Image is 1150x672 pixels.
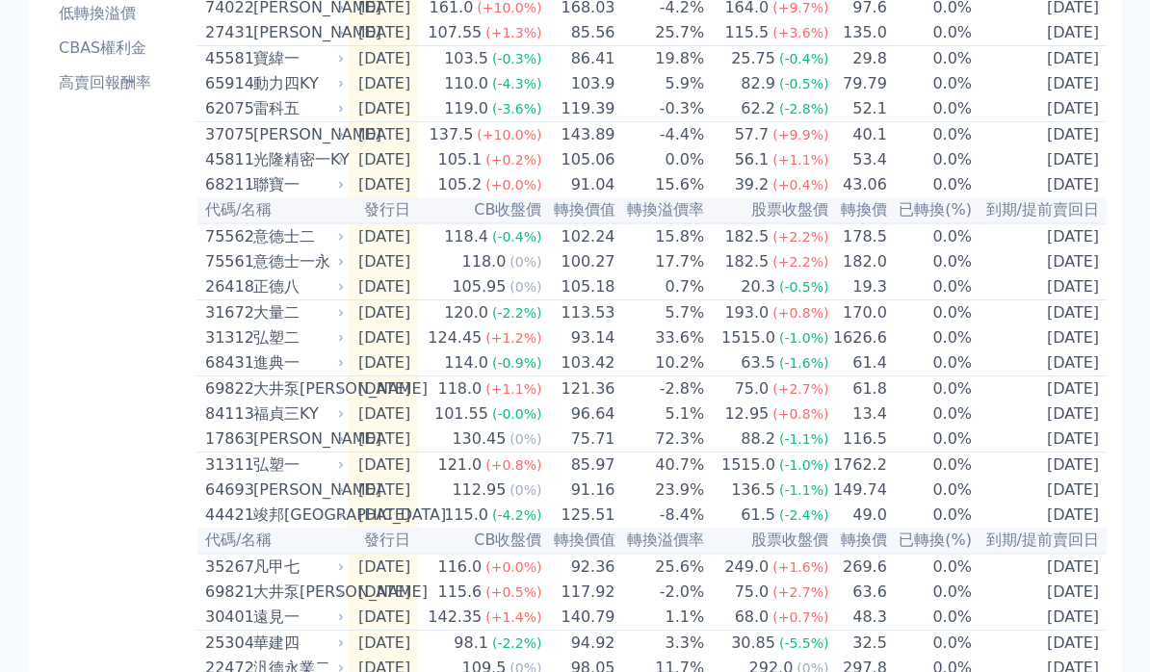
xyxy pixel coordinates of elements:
[205,351,248,375] div: 68431
[440,504,492,527] div: 115.0
[973,96,1107,122] td: [DATE]
[616,350,706,376] td: 10.2%
[829,147,887,172] td: 53.4
[731,173,773,196] div: 39.2
[543,503,616,528] td: 125.51
[720,301,772,324] div: 193.0
[973,20,1107,46] td: [DATE]
[973,46,1107,72] td: [DATE]
[253,21,340,44] div: [PERSON_NAME]
[348,580,418,605] td: [DATE]
[616,46,706,72] td: 19.8%
[348,20,418,46] td: [DATE]
[424,326,485,349] div: 124.45
[433,173,485,196] div: 105.2
[772,406,828,422] span: (+0.8%)
[616,223,706,249] td: 15.8%
[829,20,887,46] td: 135.0
[829,605,887,631] td: 48.3
[616,376,706,402] td: -2.8%
[829,426,887,452] td: 116.5
[731,581,773,604] div: 75.0
[510,254,541,270] span: (0%)
[348,274,418,300] td: [DATE]
[973,605,1107,631] td: [DATE]
[253,377,340,401] div: 大井泵[PERSON_NAME]
[348,605,418,631] td: [DATE]
[829,528,887,554] th: 轉換價
[492,229,542,245] span: (-0.4%)
[205,250,248,273] div: 75561
[253,351,340,375] div: 進典一
[616,249,706,274] td: 17.7%
[731,606,773,629] div: 68.0
[829,350,887,376] td: 61.4
[543,249,616,274] td: 100.27
[543,426,616,452] td: 75.71
[510,431,541,447] span: (0%)
[829,300,887,326] td: 170.0
[888,478,973,503] td: 0.0%
[348,172,418,197] td: [DATE]
[616,528,706,554] th: 轉換溢價率
[705,528,829,554] th: 股票收盤價
[973,223,1107,249] td: [DATE]
[485,457,541,473] span: (+0.8%)
[772,609,828,625] span: (+0.7%)
[205,504,248,527] div: 44421
[737,72,779,95] div: 82.9
[440,72,492,95] div: 110.0
[543,350,616,376] td: 103.42
[348,376,418,402] td: [DATE]
[197,528,348,554] th: 代碼/名稱
[253,123,340,146] div: [PERSON_NAME]
[616,401,706,426] td: 5.1%
[888,172,973,197] td: 0.0%
[543,401,616,426] td: 96.64
[458,250,510,273] div: 118.0
[492,305,542,321] span: (-2.2%)
[205,556,248,579] div: 35267
[543,300,616,326] td: 113.53
[888,46,973,72] td: 0.0%
[973,554,1107,580] td: [DATE]
[973,325,1107,350] td: [DATE]
[888,605,973,631] td: 0.0%
[418,528,542,554] th: CB收盤價
[829,46,887,72] td: 29.8
[485,177,541,193] span: (+0.0%)
[424,606,485,629] div: 142.35
[973,580,1107,605] td: [DATE]
[779,51,829,66] span: (-0.4%)
[829,122,887,148] td: 40.1
[888,122,973,148] td: 0.0%
[51,33,190,64] a: CBAS權利金
[433,148,485,171] div: 105.1
[888,350,973,376] td: 0.0%
[348,426,418,452] td: [DATE]
[543,96,616,122] td: 119.39
[705,197,829,223] th: 股票收盤價
[727,478,779,502] div: 136.5
[720,402,772,426] div: 12.95
[348,223,418,249] td: [DATE]
[973,172,1107,197] td: [DATE]
[205,377,248,401] div: 69822
[973,197,1107,223] th: 到期/提前賣回日
[829,376,887,402] td: 61.8
[543,478,616,503] td: 91.16
[973,71,1107,96] td: [DATE]
[205,275,248,298] div: 26418
[1054,580,1150,672] div: 聊天小工具
[418,197,542,223] th: CB收盤價
[253,275,340,298] div: 正德八
[973,426,1107,452] td: [DATE]
[424,21,485,44] div: 107.55
[829,554,887,580] td: 269.6
[888,401,973,426] td: 0.0%
[779,457,829,473] span: (-1.0%)
[348,147,418,172] td: [DATE]
[973,452,1107,478] td: [DATE]
[51,71,190,94] li: 高賣回報酬率
[616,96,706,122] td: -0.3%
